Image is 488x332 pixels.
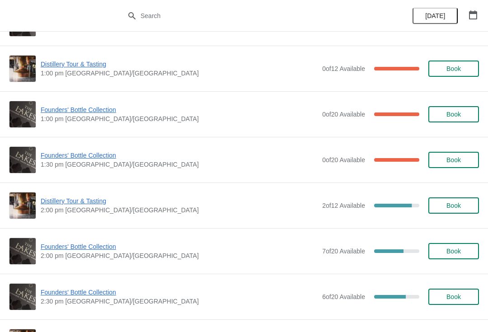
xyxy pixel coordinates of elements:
button: Book [428,243,479,259]
span: Book [446,248,461,255]
span: 6 of 20 Available [322,293,365,300]
span: Founders' Bottle Collection [41,151,318,160]
span: Founders' Bottle Collection [41,105,318,114]
button: Book [428,61,479,77]
button: Book [428,152,479,168]
span: Book [446,111,461,118]
span: 2 of 12 Available [322,202,365,209]
img: Founders' Bottle Collection | | 2:00 pm Europe/London [9,238,36,264]
span: 1:00 pm [GEOGRAPHIC_DATA]/[GEOGRAPHIC_DATA] [41,69,318,78]
button: Book [428,289,479,305]
span: Book [446,202,461,209]
span: Book [446,156,461,164]
span: Distillery Tour & Tasting [41,60,318,69]
span: 1:00 pm [GEOGRAPHIC_DATA]/[GEOGRAPHIC_DATA] [41,114,318,123]
img: Distillery Tour & Tasting | | 1:00 pm Europe/London [9,56,36,82]
span: 0 of 20 Available [322,111,365,118]
img: Founders' Bottle Collection | | 1:00 pm Europe/London [9,101,36,127]
img: Distillery Tour & Tasting | | 2:00 pm Europe/London [9,192,36,219]
span: [DATE] [425,12,445,19]
button: Book [428,106,479,122]
span: Founders' Bottle Collection [41,288,318,297]
span: 1:30 pm [GEOGRAPHIC_DATA]/[GEOGRAPHIC_DATA] [41,160,318,169]
span: 2:00 pm [GEOGRAPHIC_DATA]/[GEOGRAPHIC_DATA] [41,206,318,215]
button: Book [428,197,479,214]
button: [DATE] [413,8,458,24]
span: Book [446,293,461,300]
span: Book [446,65,461,72]
span: 7 of 20 Available [322,248,365,255]
span: Distillery Tour & Tasting [41,196,318,206]
span: Founders' Bottle Collection [41,242,318,251]
span: 2:30 pm [GEOGRAPHIC_DATA]/[GEOGRAPHIC_DATA] [41,297,318,306]
img: Founders' Bottle Collection | | 1:30 pm Europe/London [9,147,36,173]
input: Search [140,8,366,24]
img: Founders' Bottle Collection | | 2:30 pm Europe/London [9,284,36,310]
span: 2:00 pm [GEOGRAPHIC_DATA]/[GEOGRAPHIC_DATA] [41,251,318,260]
span: 0 of 12 Available [322,65,365,72]
span: 0 of 20 Available [322,156,365,164]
